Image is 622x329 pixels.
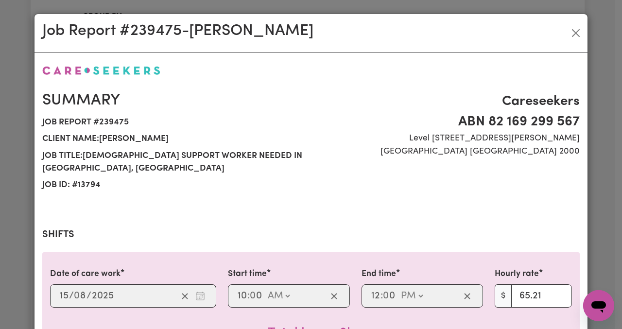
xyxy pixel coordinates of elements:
[50,268,121,280] label: Date of care work
[317,145,580,158] span: [GEOGRAPHIC_DATA] [GEOGRAPHIC_DATA] 2000
[317,132,580,145] span: Level [STREET_ADDRESS][PERSON_NAME]
[192,289,208,303] button: Enter the date of care work
[250,291,256,301] span: 0
[42,66,160,75] img: Careseekers logo
[250,289,263,303] input: --
[495,268,539,280] label: Hourly rate
[495,284,512,308] span: $
[74,291,80,301] span: 0
[69,291,74,301] span: /
[247,291,250,301] span: :
[59,289,69,303] input: --
[42,131,305,147] span: Client name: [PERSON_NAME]
[42,229,580,241] h2: Shifts
[583,290,614,321] iframe: Button to launch messaging window
[371,289,380,303] input: --
[317,112,580,132] span: ABN 82 169 299 567
[568,25,584,41] button: Close
[74,289,86,303] input: --
[177,289,192,303] button: Clear date
[42,148,305,177] span: Job title: [DEMOGRAPHIC_DATA] Support Worker Needed In [GEOGRAPHIC_DATA], [GEOGRAPHIC_DATA]
[383,291,389,301] span: 0
[42,91,305,110] h2: Summary
[42,114,305,131] span: Job report # 239475
[42,177,305,193] span: Job ID: # 13794
[317,91,580,112] span: Careseekers
[86,291,91,301] span: /
[237,289,247,303] input: --
[228,268,267,280] label: Start time
[91,289,114,303] input: ----
[383,289,396,303] input: --
[380,291,383,301] span: :
[362,268,396,280] label: End time
[42,22,313,40] h2: Job Report # 239475 - [PERSON_NAME]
